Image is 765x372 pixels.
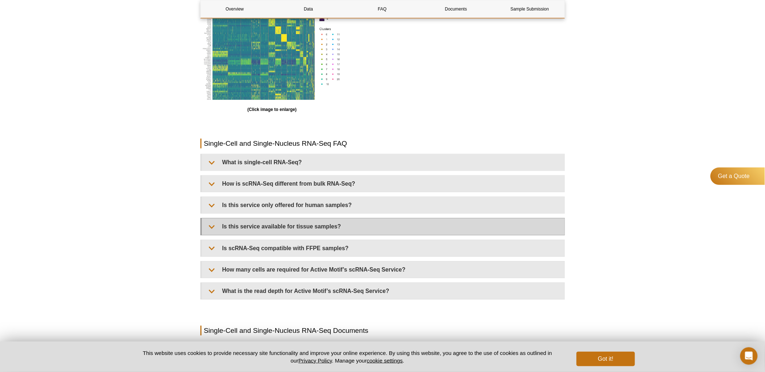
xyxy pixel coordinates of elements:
summary: Is this service available for tissue samples? [202,218,565,235]
div: Open Intercom Messenger [740,347,758,365]
summary: Is scRNA-Seq compatible with FFPE samples? [202,240,565,256]
a: Documents [422,0,490,18]
a: FAQ [348,0,416,18]
p: This website uses cookies to provide necessary site functionality and improve your online experie... [130,349,565,364]
a: Privacy Policy [298,357,332,364]
button: Got it! [577,352,635,366]
a: Data [274,0,343,18]
h2: Single-Cell and Single-Nucleus RNA-Seq Documents [200,326,565,335]
summary: What is single-cell RNA-Seq? [202,154,565,170]
h2: Single-Cell and Single-Nucleus RNA-Seq FAQ [200,139,565,148]
summary: How is scRNA-Seq different from bulk RNA-Seq? [202,175,565,192]
summary: How many cells are required for Active Motif’s scRNA-Seq Service? [202,261,565,278]
summary: Is this service only offered for human samples? [202,197,565,213]
button: cookie settings [367,357,403,364]
a: Overview [201,0,269,18]
a: Sample Submission [496,0,564,18]
strong: (Click image to enlarge) [248,107,297,112]
a: Get a Quote [711,168,765,185]
summary: What is the read depth for Active Motif’s scRNA-Seq Service? [202,283,565,299]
